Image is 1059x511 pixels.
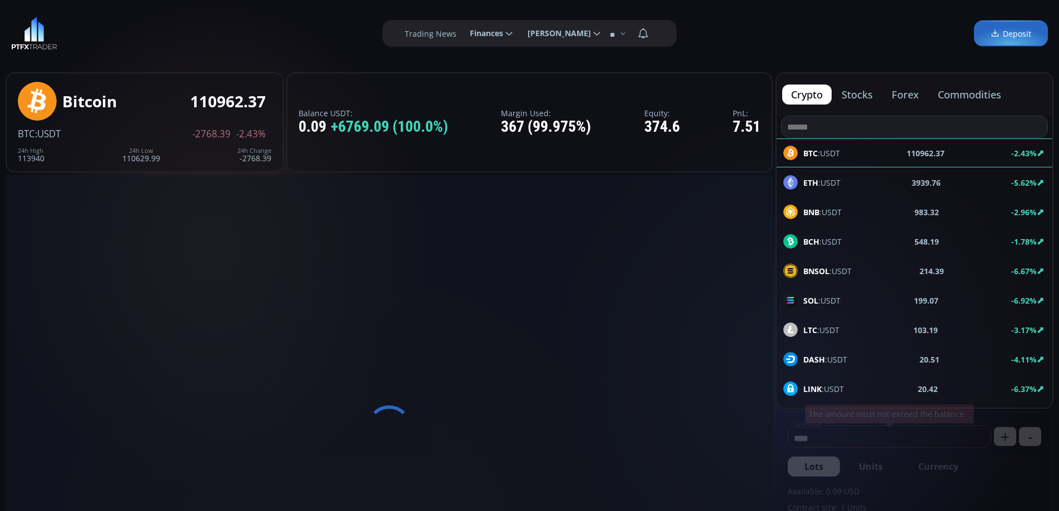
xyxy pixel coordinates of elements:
b: 214.39 [919,265,944,277]
b: -4.11% [1011,354,1037,365]
div: -2768.39 [237,147,271,162]
span: BTC [18,127,35,140]
b: -3.17% [1011,325,1037,335]
span: :USDT [803,295,841,306]
span: :USDT [803,206,842,218]
span: [PERSON_NAME] [520,22,591,44]
span: :USDT [803,354,847,365]
div: Bitcoin [62,93,117,110]
b: -6.37% [1011,384,1037,394]
div: 7.51 [733,118,760,136]
b: BCH [803,236,819,247]
span: Finances [462,22,503,44]
b: ETH [803,177,818,188]
b: SOL [803,295,818,306]
span: -2768.39 [192,129,231,139]
b: -2.96% [1011,207,1037,217]
span: :USDT [803,265,852,277]
a: Deposit [974,21,1048,47]
span: :USDT [803,236,842,247]
div: 374.6 [644,118,680,136]
div: 110962.37 [190,93,266,110]
button: commodities [929,85,1010,105]
div: 0.09 [299,118,448,136]
div: 113940 [18,147,44,162]
span: :USDT [803,324,839,336]
div: 24h High [18,147,44,154]
div: 367 (99.975%) [501,118,591,136]
span: Deposit [991,28,1031,39]
b: -6.67% [1011,266,1037,276]
button: crypto [782,85,832,105]
div: 24h Change [237,147,271,154]
label: Trading News [405,28,456,39]
b: LTC [803,325,817,335]
b: -6.92% [1011,295,1037,306]
b: 548.19 [914,236,939,247]
b: 103.19 [913,324,938,336]
b: 20.51 [919,354,939,365]
div: 24h Low [122,147,160,154]
b: 20.42 [918,383,938,395]
b: 199.07 [914,295,938,306]
button: stocks [833,85,882,105]
span: :USDT [803,177,841,188]
b: BNSOL [803,266,829,276]
b: -1.78% [1011,236,1037,247]
b: 3939.76 [912,177,941,188]
label: Equity: [644,109,680,117]
span: +6769.09 (100.0%) [331,118,448,136]
label: PnL: [733,109,760,117]
b: -5.62% [1011,177,1037,188]
img: LOGO [11,17,57,50]
span: :USDT [35,127,61,140]
label: Balance USDT: [299,109,448,117]
button: forex [883,85,928,105]
b: 983.32 [914,206,939,218]
b: LINK [803,384,822,394]
b: DASH [803,354,825,365]
label: Margin Used: [501,109,591,117]
b: BNB [803,207,819,217]
span: :USDT [803,383,844,395]
div: 110629.99 [122,147,160,162]
span: -2.43% [236,129,266,139]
